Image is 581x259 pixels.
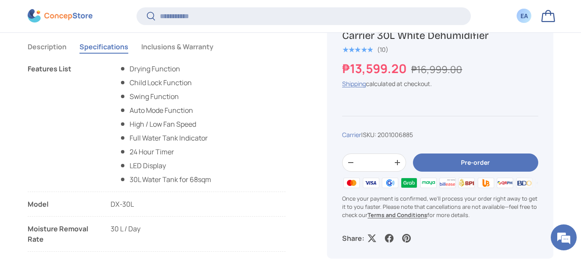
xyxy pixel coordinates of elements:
[342,176,361,189] img: master
[111,199,134,209] span: DX-30L
[342,131,361,139] a: Carrier
[119,174,211,185] li: 30L Water Tank for 68sqm
[377,47,388,53] div: (10)
[50,76,119,163] span: We're online!
[119,105,211,115] li: Auto Mode Function
[119,77,211,88] li: Child Lock Function
[28,10,92,23] img: ConcepStore
[79,37,128,57] button: Specifications
[142,4,162,25] div: Minimize live chat window
[119,64,211,74] li: Drying Function
[514,6,533,26] a: EA
[342,233,364,244] p: Share:
[361,176,380,189] img: visa
[411,63,462,77] s: ₱16,999.00
[400,176,419,189] img: grabpay
[45,48,145,60] div: Chat with us now
[476,176,495,189] img: ubp
[534,176,553,189] img: metrobank
[141,37,213,57] button: Inclusions & Warranty
[28,224,97,244] div: Moisture Removal Rate
[368,211,427,219] a: Terms and Conditions
[438,176,457,189] img: billease
[342,45,373,54] span: ★★★★★
[28,37,67,57] button: Description
[381,176,400,189] img: gcash
[342,45,388,54] a: 5.0 out of 5.0 stars (10)
[119,160,211,171] li: LED Display
[495,176,514,189] img: qrph
[514,176,533,189] img: bdo
[363,131,376,139] span: SKU:
[119,133,211,143] li: Full Water Tank Indicator
[519,12,529,21] div: EA
[342,61,409,77] strong: ₱13,599.20
[4,169,165,200] textarea: Type your message and hit 'Enter'
[119,119,211,129] li: High / Low Fan Speed
[413,153,538,172] button: Pre-order
[28,64,97,185] div: Features List
[111,224,140,233] span: 30 L / Day
[342,80,366,88] a: Shipping
[119,91,211,102] li: Swing Function
[342,29,538,42] h1: Carrier 30L White Dehumidifier
[342,80,538,89] div: calculated at checkout.
[361,131,413,139] span: |
[378,131,413,139] span: 2001006885
[342,46,373,54] div: 5.0 out of 5.0 stars
[119,147,211,157] li: 24 Hour Timer
[419,176,438,189] img: maya
[28,199,97,209] div: Model
[342,195,538,220] p: Once your payment is confirmed, we'll process your order right away to get it to you faster. Plea...
[457,176,476,189] img: bpi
